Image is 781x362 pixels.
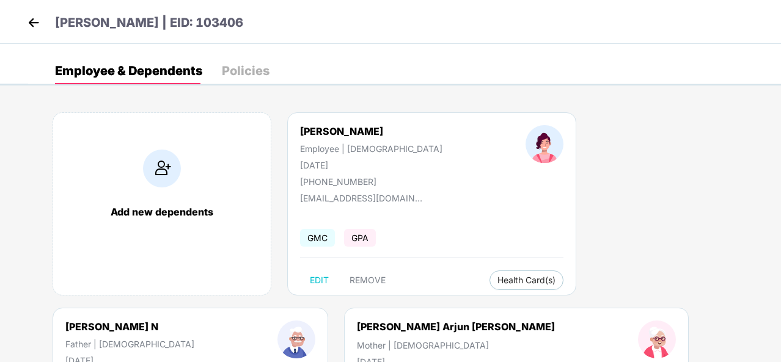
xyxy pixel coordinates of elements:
[55,13,243,32] p: [PERSON_NAME] | EID: 103406
[300,160,442,170] div: [DATE]
[497,277,555,283] span: Health Card(s)
[300,193,422,203] div: [EMAIL_ADDRESS][DOMAIN_NAME]
[638,320,676,358] img: profileImage
[65,206,258,218] div: Add new dependents
[357,340,555,350] div: Mother | [DEMOGRAPHIC_DATA]
[344,229,376,247] span: GPA
[55,65,202,77] div: Employee & Dependents
[300,270,339,290] button: EDIT
[143,150,181,187] img: addIcon
[357,320,555,333] div: [PERSON_NAME] Arjun [PERSON_NAME]
[526,125,563,163] img: profileImage
[300,125,442,137] div: [PERSON_NAME]
[65,320,194,333] div: [PERSON_NAME] N
[340,270,395,290] button: REMOVE
[24,13,43,32] img: back
[300,176,442,187] div: [PHONE_NUMBER]
[350,275,386,285] span: REMOVE
[277,320,315,358] img: profileImage
[300,143,442,154] div: Employee | [DEMOGRAPHIC_DATA]
[222,65,269,77] div: Policies
[310,275,329,285] span: EDIT
[490,270,563,290] button: Health Card(s)
[300,229,335,247] span: GMC
[65,339,194,349] div: Father | [DEMOGRAPHIC_DATA]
